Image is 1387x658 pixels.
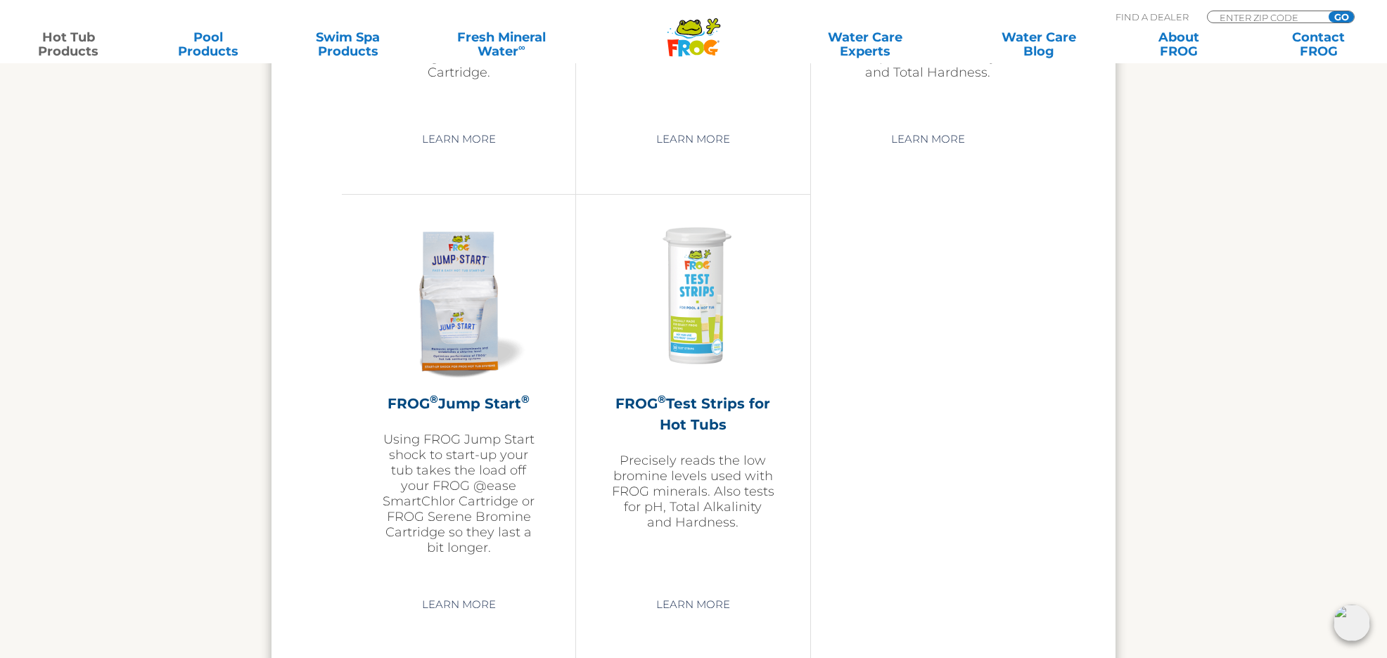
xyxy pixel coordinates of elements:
a: ContactFROG [1264,30,1373,58]
sup: ® [658,392,666,406]
input: Zip Code Form [1218,11,1313,23]
sup: ® [521,392,530,406]
a: Learn More [640,592,746,617]
img: openIcon [1334,605,1370,641]
sup: ® [430,392,438,406]
a: Learn More [875,127,981,152]
input: GO [1329,11,1354,22]
a: AboutFROG [1125,30,1234,58]
p: Precisely reads the low bromine levels used with FROG minerals. Also tests for pH, Total Alkalini... [611,453,774,530]
p: Using FROG Jump Start shock to start-up your tub takes the load off your FROG @ease SmartChlor Ca... [377,432,540,555]
a: PoolProducts [154,30,263,58]
a: FROG®Test Strips for Hot TubsPrecisely reads the low bromine levels used with FROG minerals. Also... [611,216,774,581]
a: Learn More [406,592,512,617]
sup: ∞ [518,41,525,53]
a: Learn More [640,127,746,152]
a: Learn More [406,127,512,152]
h2: FROG Jump Start [377,393,540,414]
a: Fresh MineralWater∞ [433,30,569,58]
img: jump-start-300x300.png [377,216,540,379]
a: Water CareExperts [777,30,954,58]
a: Water CareBlog [985,30,1094,58]
a: Hot TubProducts [14,30,123,58]
img: Frog-Test-Strip-bottle-300x300.png [611,216,774,379]
a: FROG®Jump Start®Using FROG Jump Start shock to start-up your tub takes the load off your FROG @ea... [377,216,540,581]
h2: FROG Test Strips for Hot Tubs [611,393,774,435]
a: Swim SpaProducts [293,30,402,58]
p: Find A Dealer [1116,11,1189,23]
